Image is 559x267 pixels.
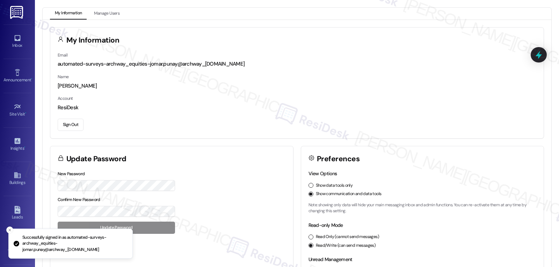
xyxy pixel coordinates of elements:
[58,104,536,111] div: ResiDesk
[22,235,127,253] p: Successfully signed in as automated-surveys-archway_equities-jomar.punay@archway_[DOMAIN_NAME]
[25,111,26,116] span: •
[58,60,536,68] div: automated-surveys-archway_equities-jomar.punay@archway_[DOMAIN_NAME]
[308,256,353,262] label: Unread Management
[58,119,84,131] button: Sign Out
[89,8,124,20] button: Manage Users
[3,101,31,120] a: Site Visit •
[3,204,31,223] a: Leads
[58,74,69,80] label: Name
[316,191,382,197] label: Show communication and data tools
[308,202,537,214] p: Note: showing only data will hide your main messaging inbox and admin functions. You can re-activ...
[58,52,67,58] label: Email
[50,8,87,20] button: My Information
[316,243,376,249] label: Read/Write (can send messages)
[58,82,536,90] div: [PERSON_NAME]
[308,170,337,177] label: View Options
[58,96,73,101] label: Account
[316,183,353,189] label: Show data tools only
[3,32,31,51] a: Inbox
[317,155,360,163] h3: Preferences
[3,169,31,188] a: Buildings
[66,37,119,44] h3: My Information
[24,145,25,150] span: •
[316,234,379,240] label: Read Only (cannot send messages)
[3,135,31,154] a: Insights •
[58,197,100,202] label: Confirm New Password
[58,171,85,177] label: New Password
[3,238,31,257] a: Templates •
[6,227,13,233] button: Close toast
[10,6,24,19] img: ResiDesk Logo
[31,76,32,81] span: •
[308,222,343,228] label: Read-only Mode
[66,155,126,163] h3: Update Password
